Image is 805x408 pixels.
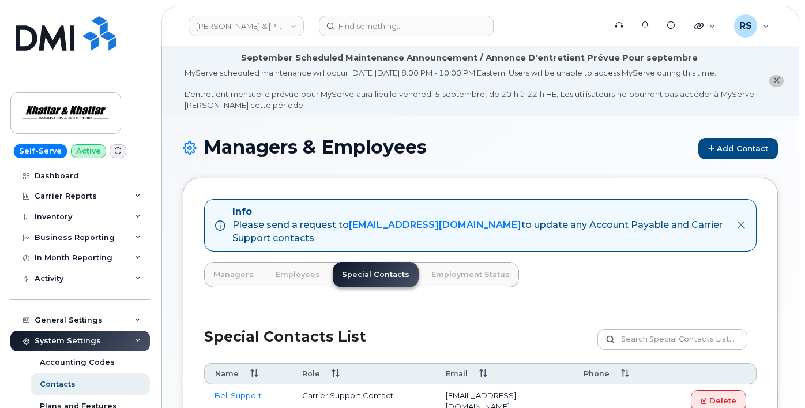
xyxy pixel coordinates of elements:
a: Managers [204,262,263,287]
th: Phone: activate to sort column ascending [573,363,657,384]
a: Bell Support [215,391,262,400]
h1: Managers & Employees [183,137,778,159]
a: Special Contacts [333,262,419,287]
h2: Special Contacts List [204,329,366,363]
strong: Info [232,206,252,217]
th: Email: activate to sort column ascending [435,363,573,384]
div: MyServe scheduled maintenance will occur [DATE][DATE] 8:00 PM - 10:00 PM Eastern. Users will be u... [185,68,754,110]
th: Name: activate to sort column ascending [204,363,292,384]
a: Employees [266,262,329,287]
th: Role: activate to sort column ascending [292,363,435,384]
div: Please send a request to to update any Account Payable and Carrier Support contacts [232,219,727,245]
a: Employment Status [422,262,519,287]
a: [EMAIL_ADDRESS][DOMAIN_NAME] [349,219,521,230]
div: September Scheduled Maintenance Announcement / Annonce D'entretient Prévue Pour septembre [241,52,698,64]
button: close notification [769,75,784,87]
a: Add Contact [698,138,778,159]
